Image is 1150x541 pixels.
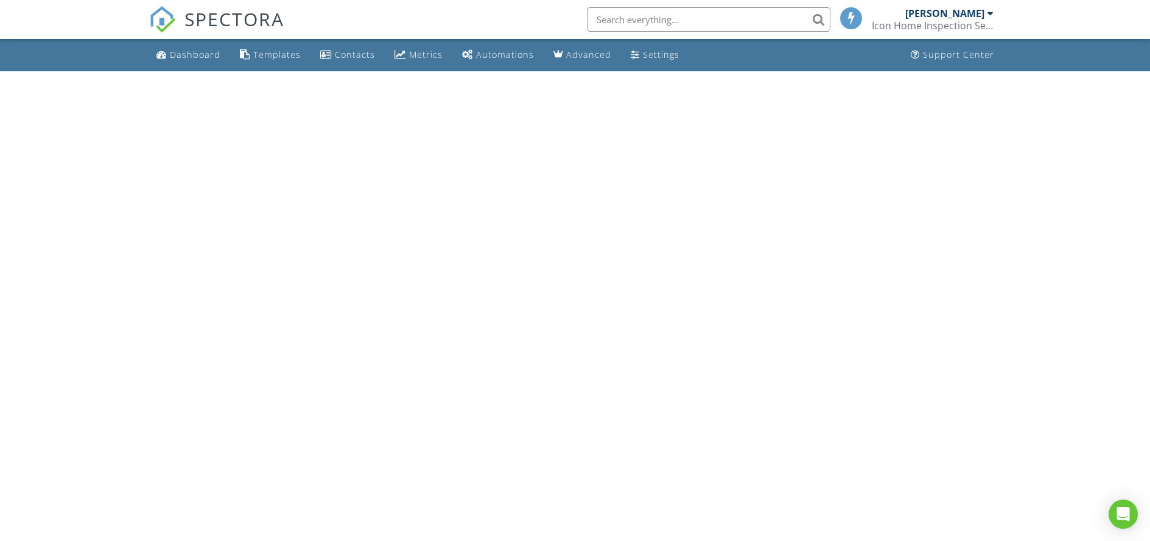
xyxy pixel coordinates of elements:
[872,19,994,32] div: Icon Home Inspection Services
[184,6,284,32] span: SPECTORA
[170,49,220,60] div: Dashboard
[253,49,301,60] div: Templates
[390,44,447,66] a: Metrics
[906,44,999,66] a: Support Center
[905,7,984,19] div: [PERSON_NAME]
[626,44,684,66] a: Settings
[643,49,679,60] div: Settings
[549,44,616,66] a: Advanced
[149,16,284,42] a: SPECTORA
[315,44,380,66] a: Contacts
[235,44,306,66] a: Templates
[152,44,225,66] a: Dashboard
[149,6,176,33] img: The Best Home Inspection Software - Spectora
[335,49,375,60] div: Contacts
[923,49,994,60] div: Support Center
[587,7,830,32] input: Search everything...
[476,49,534,60] div: Automations
[1109,500,1138,529] div: Open Intercom Messenger
[409,49,443,60] div: Metrics
[457,44,539,66] a: Automations (Basic)
[566,49,611,60] div: Advanced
